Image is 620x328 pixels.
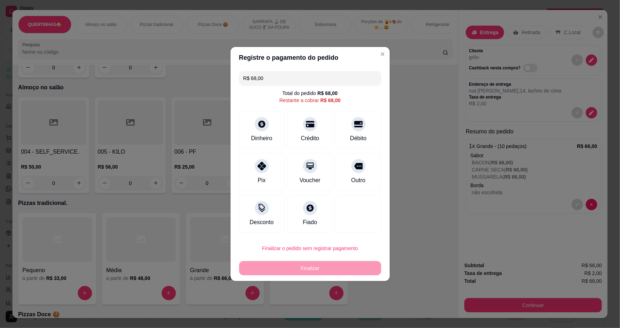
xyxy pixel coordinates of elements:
[239,241,381,255] button: Finalizar o pedido sem registrar pagamento
[301,134,319,143] div: Crédito
[231,47,390,68] header: Registre o pagamento do pedido
[300,176,320,185] div: Voucher
[320,97,341,104] div: R$ 68,00
[350,134,366,143] div: Débito
[243,71,377,85] input: Ex.: hambúrguer de cordeiro
[282,90,338,97] div: Total do pedido
[351,176,365,185] div: Outro
[258,176,265,185] div: Pix
[279,97,340,104] div: Restante a cobrar
[250,218,274,227] div: Desconto
[318,90,338,97] div: R$ 68,00
[377,48,388,60] button: Close
[303,218,317,227] div: Fiado
[251,134,273,143] div: Dinheiro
